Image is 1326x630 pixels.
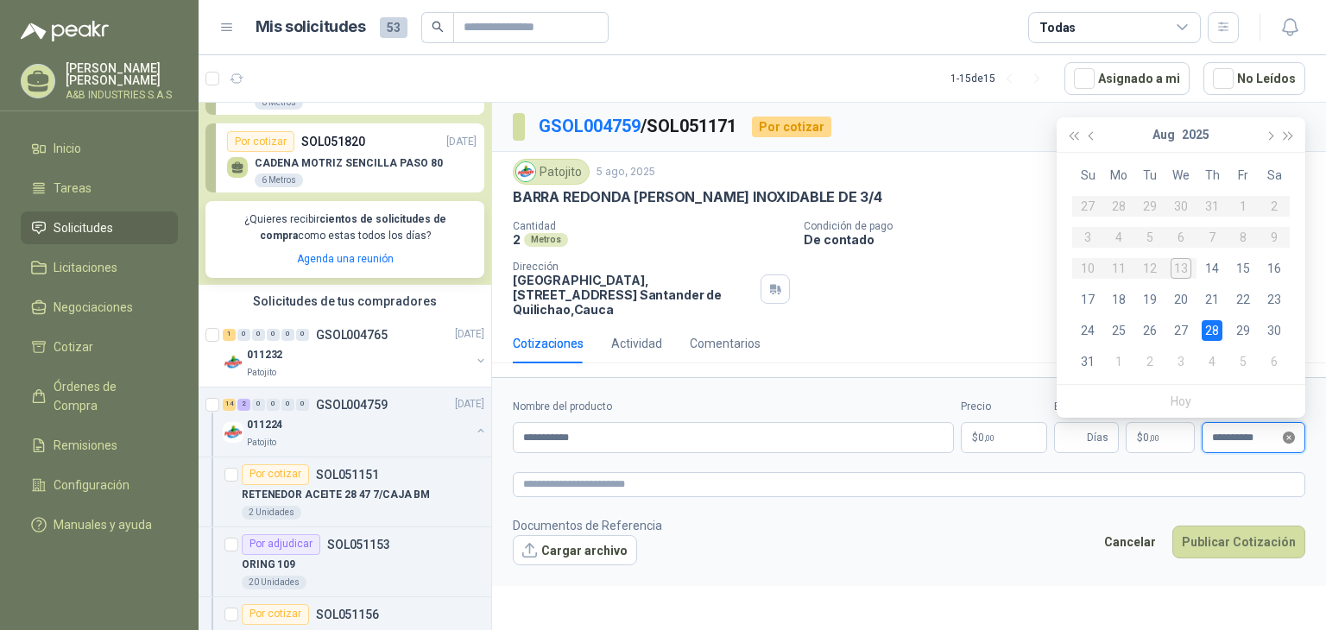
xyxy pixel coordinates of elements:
span: Manuales y ayuda [54,515,152,534]
b: cientos de solicitudes de compra [260,213,446,242]
div: 14 [223,399,236,411]
p: SOL051151 [316,469,379,481]
span: Inicio [54,139,81,158]
button: No Leídos [1203,62,1305,95]
div: 2 Unidades [242,506,301,520]
p: $0,00 [961,422,1047,453]
td: 2025-08-31 [1072,346,1103,377]
span: Solicitudes [54,218,113,237]
th: Mo [1103,160,1134,191]
td: 2025-08-23 [1259,284,1290,315]
div: 29 [1233,320,1253,341]
span: Días [1087,423,1108,452]
p: Cantidad [513,220,790,232]
p: Documentos de Referencia [513,516,662,535]
td: 2025-08-28 [1197,315,1228,346]
a: Cotizar [21,331,178,363]
a: 14 2 0 0 0 0 GSOL004759[DATE] Company Logo011224Patojito [223,394,488,450]
p: Patojito [247,366,276,380]
p: ¿Quieres recibir como estas todos los días? [216,211,474,244]
th: Th [1197,160,1228,191]
span: close-circle [1283,432,1295,444]
p: SOL051820 [301,132,365,151]
div: 15 [1233,258,1253,279]
p: ORING 109 [242,557,295,573]
span: search [432,21,444,33]
div: 17 [1077,289,1098,310]
div: 0 [267,399,280,411]
div: 6 [1264,351,1285,372]
a: Agenda una reunión [297,253,394,265]
p: GSOL004765 [316,329,388,341]
a: Por adjudicarSOL051153ORING 10920 Unidades [199,527,491,597]
td: 2025-09-02 [1134,346,1165,377]
div: Por adjudicar [242,534,320,555]
td: 2025-09-03 [1165,346,1197,377]
a: Negociaciones [21,291,178,324]
span: 53 [380,17,407,38]
p: [GEOGRAPHIC_DATA], [STREET_ADDRESS] Santander de Quilichao , Cauca [513,273,754,317]
div: 0 [296,329,309,341]
div: 24 [1077,320,1098,341]
span: Licitaciones [54,258,117,277]
td: 2025-08-16 [1259,253,1290,284]
a: Tareas [21,172,178,205]
td: 2025-08-30 [1259,315,1290,346]
label: Entrega [1054,399,1119,415]
div: Por cotizar [227,131,294,152]
button: Asignado a mi [1064,62,1190,95]
a: 1 0 0 0 0 0 GSOL004765[DATE] Company Logo011232Patojito [223,324,488,380]
span: 0 [978,432,994,443]
div: Por cotizar [242,464,309,485]
div: Metros [524,233,568,247]
td: 2025-08-27 [1165,315,1197,346]
div: 0 [281,399,294,411]
p: / SOL051171 [539,113,738,140]
button: Cancelar [1095,526,1165,558]
p: Patojito [247,436,276,450]
span: Negociaciones [54,298,133,317]
div: Todas [1039,18,1076,37]
span: Configuración [54,476,129,495]
p: GSOL004759 [316,399,388,411]
span: Cotizar [54,337,93,356]
p: De contado [804,232,1319,247]
span: 0 [1143,432,1159,443]
img: Company Logo [223,422,243,443]
a: Por cotizarSOL051151RETENEDOR ACEITE 28 47 7/CAJA BM2 Unidades [199,457,491,527]
th: Fr [1228,160,1259,191]
div: 25 [1108,320,1129,341]
a: Configuración [21,469,178,501]
span: ,00 [984,433,994,443]
div: 18 [1108,289,1129,310]
div: 23 [1264,289,1285,310]
div: 20 [1171,289,1191,310]
div: Patojito [513,159,590,185]
span: Tareas [54,179,92,198]
p: Dirección [513,261,754,273]
div: 6 Metros [255,96,303,110]
div: 14 [1202,258,1222,279]
td: 2025-08-14 [1197,253,1228,284]
button: 2025 [1182,117,1209,152]
td: 2025-08-15 [1228,253,1259,284]
td: 2025-09-01 [1103,346,1134,377]
a: Solicitudes [21,211,178,244]
div: 0 [296,399,309,411]
span: Remisiones [54,436,117,455]
td: 2025-08-19 [1134,284,1165,315]
label: Nombre del producto [513,399,954,415]
div: 22 [1233,289,1253,310]
div: 0 [237,329,250,341]
div: 0 [252,399,265,411]
div: Actividad [611,334,662,353]
div: 26 [1140,320,1160,341]
div: Comentarios [690,334,761,353]
img: Company Logo [223,352,243,373]
img: Logo peakr [21,21,109,41]
div: 3 [1171,351,1191,372]
div: 30 [1264,320,1285,341]
th: Sa [1259,160,1290,191]
div: Solicitudes de tus compradores [199,285,491,318]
